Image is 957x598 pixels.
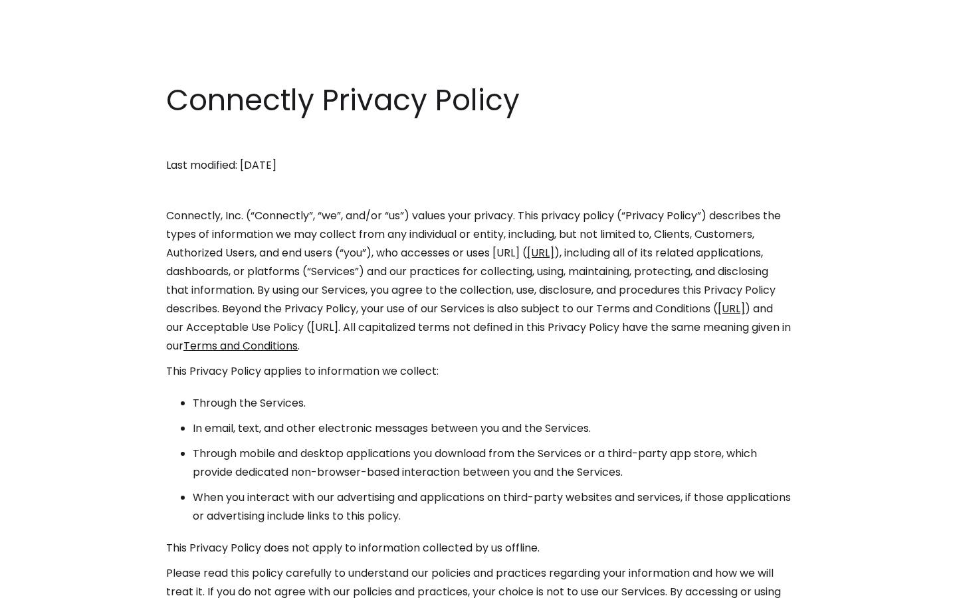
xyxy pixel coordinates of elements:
[166,80,791,121] h1: Connectly Privacy Policy
[718,301,745,316] a: [URL]
[166,131,791,149] p: ‍
[166,207,791,355] p: Connectly, Inc. (“Connectly”, “we”, and/or “us”) values your privacy. This privacy policy (“Priva...
[166,156,791,175] p: Last modified: [DATE]
[27,575,80,593] ul: Language list
[193,419,791,438] li: In email, text, and other electronic messages between you and the Services.
[166,539,791,557] p: This Privacy Policy does not apply to information collected by us offline.
[183,338,298,353] a: Terms and Conditions
[193,488,791,526] li: When you interact with our advertising and applications on third-party websites and services, if ...
[193,394,791,413] li: Through the Services.
[166,362,791,381] p: This Privacy Policy applies to information we collect:
[166,181,791,200] p: ‍
[527,245,554,260] a: [URL]
[13,573,80,593] aside: Language selected: English
[193,445,791,482] li: Through mobile and desktop applications you download from the Services or a third-party app store...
